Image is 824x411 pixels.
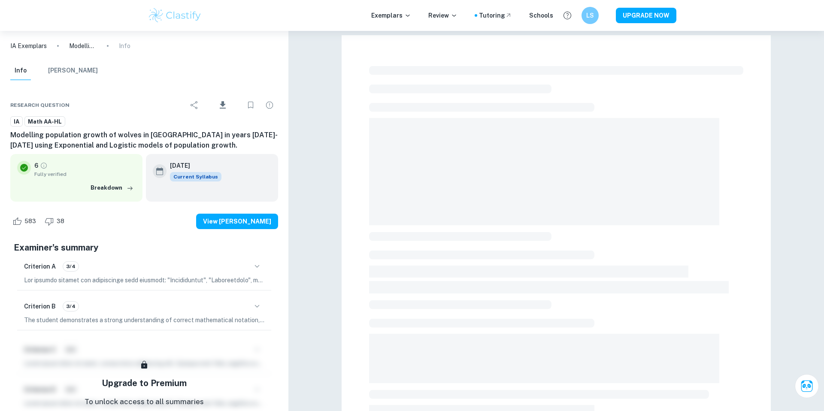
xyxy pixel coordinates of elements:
[42,215,69,228] div: Dislike
[85,396,204,408] p: To unlock access to all summaries
[24,315,264,325] p: The student demonstrates a strong understanding of correct mathematical notation, symbols, and te...
[10,41,47,51] a: IA Exemplars
[585,11,595,20] h6: LS
[24,275,264,285] p: Lor ipsumdo sitamet con adipiscinge sedd eiusmodt: "Incididuntut", "Laboreetdolo", mag "Aliquaeni...
[186,97,203,114] div: Share
[795,374,819,398] button: Ask Clai
[170,172,221,181] span: Current Syllabus
[11,118,22,126] span: IA
[10,61,31,80] button: Info
[10,130,278,151] h6: Modelling population growth of wolves in [GEOGRAPHIC_DATA] in years [DATE]-[DATE] using Exponenti...
[24,262,56,271] h6: Criterion A
[14,241,275,254] h5: Examiner's summary
[170,172,221,181] div: This exemplar is based on the current syllabus. Feel free to refer to it for inspiration/ideas wh...
[10,101,70,109] span: Research question
[88,181,136,194] button: Breakdown
[52,217,69,226] span: 38
[10,215,41,228] div: Like
[371,11,411,20] p: Exemplars
[40,162,48,169] a: Grade fully verified
[242,97,259,114] div: Bookmark
[48,61,98,80] button: [PERSON_NAME]
[119,41,130,51] p: Info
[560,8,575,23] button: Help and Feedback
[261,97,278,114] div: Report issue
[479,11,512,20] a: Tutoring
[63,302,79,310] span: 3/4
[428,11,457,20] p: Review
[34,161,38,170] p: 6
[616,8,676,23] button: UPGRADE NOW
[205,94,240,116] div: Download
[69,41,97,51] p: Modelling population growth of wolves in [GEOGRAPHIC_DATA] in years [DATE]-[DATE] using Exponenti...
[170,161,215,170] h6: [DATE]
[196,214,278,229] button: View [PERSON_NAME]
[582,7,599,24] button: LS
[529,11,553,20] a: Schools
[63,263,79,270] span: 3/4
[25,118,65,126] span: Math AA-HL
[102,377,187,390] h5: Upgrade to Premium
[10,116,23,127] a: IA
[148,7,202,24] img: Clastify logo
[34,170,136,178] span: Fully verified
[24,116,65,127] a: Math AA-HL
[20,217,41,226] span: 583
[24,302,56,311] h6: Criterion B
